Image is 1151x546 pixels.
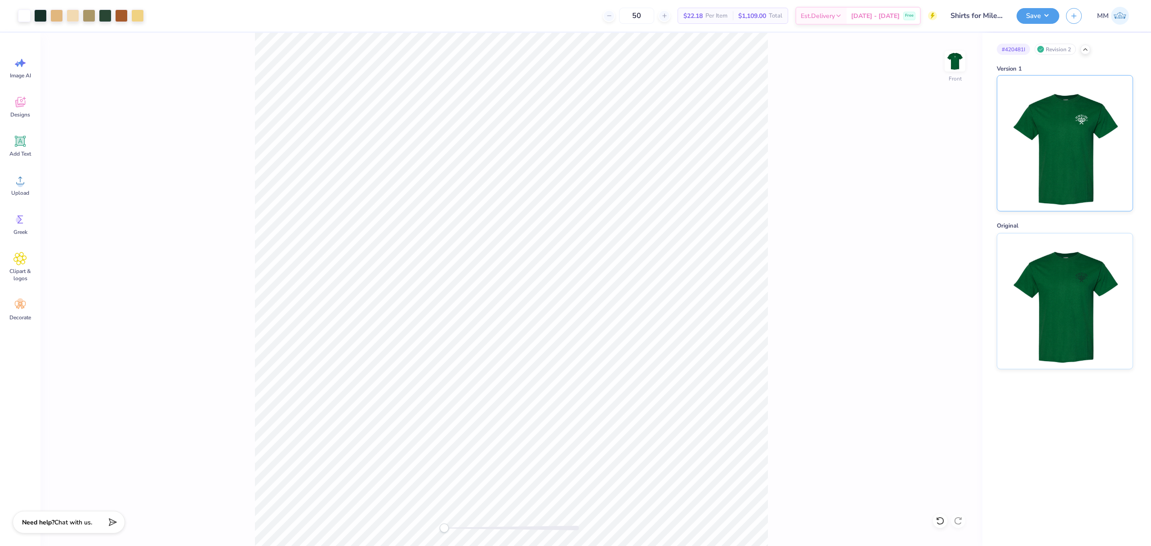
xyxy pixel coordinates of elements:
div: Original [997,222,1133,231]
div: Accessibility label [440,524,449,533]
span: Add Text [9,150,31,157]
span: Per Item [705,11,727,21]
span: Greek [13,228,27,236]
div: Revision 2 [1035,44,1076,55]
img: Original [1009,233,1120,369]
img: Front [946,52,964,70]
input: – – [619,8,654,24]
span: $1,109.00 [738,11,766,21]
span: $22.18 [683,11,703,21]
strong: Need help? [22,518,54,527]
span: Designs [10,111,30,118]
span: [DATE] - [DATE] [851,11,900,21]
span: Decorate [9,314,31,321]
button: Save [1017,8,1059,24]
span: Clipart & logos [5,268,35,282]
span: Image AI [10,72,31,79]
span: Upload [11,189,29,197]
div: # 420481I [997,44,1030,55]
a: MM [1093,7,1133,25]
span: Est. Delivery [801,11,835,21]
div: Version 1 [997,65,1133,74]
input: Untitled Design [944,7,1010,25]
span: Free [905,13,914,19]
img: Version 1 [1009,76,1120,211]
span: Total [769,11,782,21]
div: Front [949,75,962,83]
span: Chat with us. [54,518,92,527]
img: Mariah Myssa Salurio [1111,7,1129,25]
span: MM [1097,11,1109,21]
